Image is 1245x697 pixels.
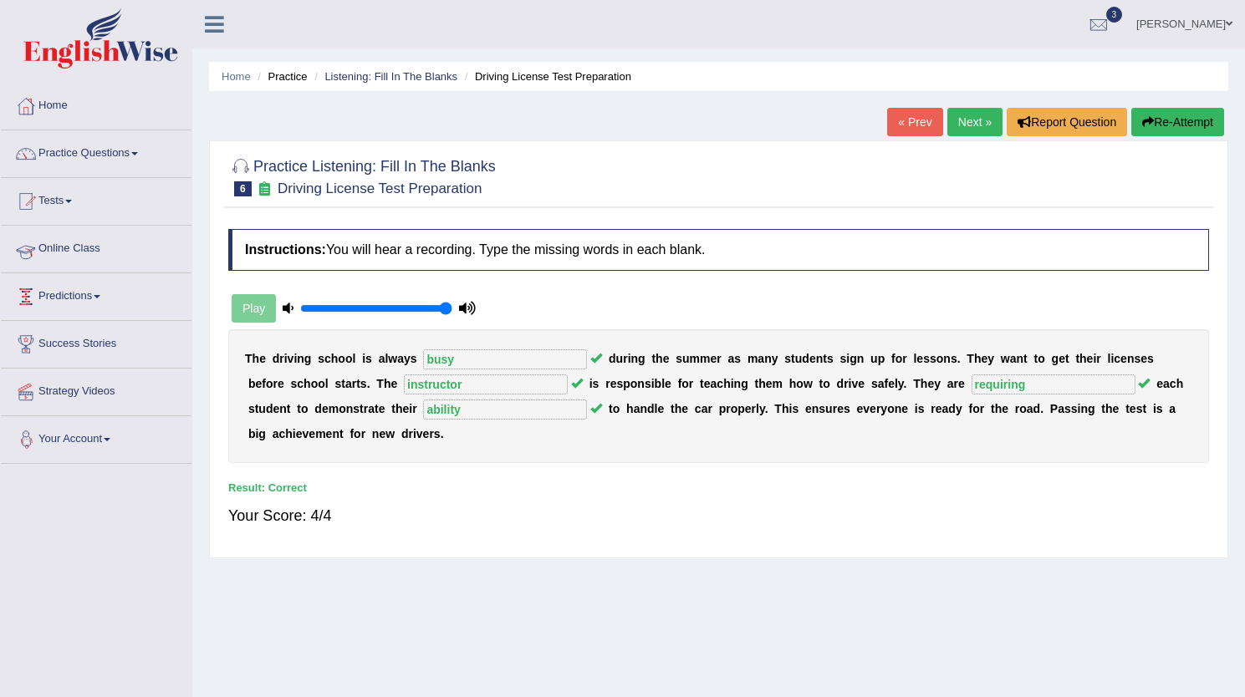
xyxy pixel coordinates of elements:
b: o [345,352,353,365]
b: i [284,352,288,365]
b: u [795,352,803,365]
b: s [318,352,324,365]
button: Report Question [1007,108,1127,136]
b: e [1140,352,1147,365]
b: o [895,352,903,365]
a: Online Class [1,226,191,267]
b: d [647,402,655,415]
b: e [857,402,864,415]
b: g [1088,402,1095,415]
b: l [913,352,916,365]
b: e [322,402,329,415]
b: l [325,377,329,390]
b: i [788,402,792,415]
b: t [671,402,675,415]
b: u [258,402,266,415]
b: . [957,352,961,365]
b: o [936,352,944,365]
b: e [610,377,617,390]
b: n [640,402,647,415]
b: t [651,352,656,365]
b: a [702,402,708,415]
b: r [707,402,712,415]
b: a [397,352,404,365]
input: blank [404,374,568,394]
b: h [1105,402,1113,415]
b: w [1001,352,1010,365]
b: a [368,402,375,415]
b: e [273,402,279,415]
b: t [1075,352,1079,365]
b: y [772,352,778,365]
b: l [352,352,355,365]
b: y [880,402,887,415]
b: s [353,402,360,415]
b: s [365,352,372,365]
a: Practice Questions [1,130,191,172]
b: t [823,352,827,365]
b: b [655,377,662,390]
b: n [895,402,902,415]
b: u [825,402,833,415]
b: w [388,352,397,365]
b: r [902,352,906,365]
b: n [297,352,304,365]
b: w [804,377,813,390]
b: t [700,377,704,390]
b: s [1134,352,1140,365]
b: c [324,352,331,365]
b: l [1108,352,1111,365]
b: h [723,377,731,390]
b: h [921,377,928,390]
b: o [318,377,325,390]
b: t [255,402,259,415]
b: e [663,352,670,365]
b: f [262,377,266,390]
b: n [812,402,819,415]
b: i [362,352,365,365]
b: . [367,377,370,390]
a: « Prev [887,108,942,136]
b: t [1142,402,1146,415]
b: s [616,377,623,390]
a: Tests [1,178,191,220]
b: y [956,402,962,415]
b: e [402,402,409,415]
b: d [266,402,273,415]
b: h [656,352,663,365]
b: r [273,377,277,390]
b: h [789,377,797,390]
b: t [1034,352,1038,365]
b: o [613,402,620,415]
b: o [1019,402,1027,415]
b: l [756,402,759,415]
b: n [637,377,645,390]
b: n [631,352,639,365]
b: d [802,352,809,365]
b: a [1027,402,1033,415]
a: Home [222,70,251,83]
a: Success Stories [1,321,191,363]
b: r [412,402,416,415]
b: h [1079,352,1087,365]
b: h [395,402,403,415]
b: o [311,377,319,390]
b: s [1071,402,1078,415]
b: m [329,402,339,415]
b: y [934,377,941,390]
b: t [287,402,291,415]
li: Practice [253,69,307,84]
b: n [943,352,951,365]
b: o [972,402,980,415]
b: d [948,402,956,415]
b: s [411,352,417,365]
b: o [823,377,830,390]
b: s [951,352,957,365]
b: h [995,402,1003,415]
b: a [711,377,717,390]
b: c [297,377,304,390]
b: c [1114,352,1120,365]
b: r [954,377,958,390]
b: m [690,352,700,365]
b: r [876,402,880,415]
